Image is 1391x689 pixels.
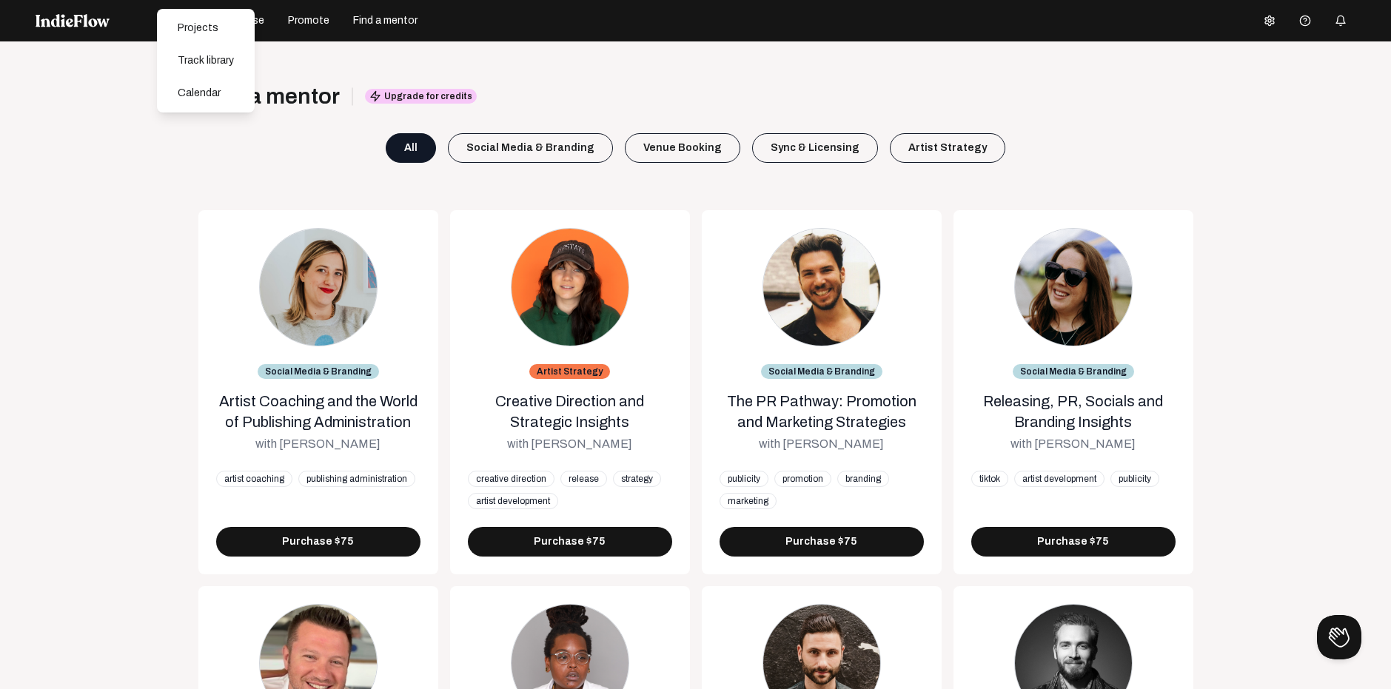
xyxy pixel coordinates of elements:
[36,14,110,27] img: indieflow-logo-white.svg
[534,534,606,549] span: Purchase $75
[279,9,338,33] button: Promote
[288,13,329,28] span: Promote
[365,89,477,104] span: Upgrade for credits
[971,471,1008,487] div: tiktok
[720,471,768,487] div: publicity
[762,228,881,346] img: MikelCorrente.png
[1010,435,1136,453] div: with [PERSON_NAME]
[353,13,418,28] span: Find a mentor
[216,471,292,487] div: artist coaching
[468,391,672,432] div: Creative Direction and Strategic Insights
[1317,615,1361,659] iframe: Toggle Customer Support
[198,83,340,110] div: Find a mentor
[761,364,882,379] div: Social Media & Branding
[1110,471,1159,487] div: publicity
[837,471,889,487] div: branding
[890,133,1005,163] div: Artist Strategy
[163,47,249,74] div: Track library
[720,391,924,432] div: The PR Pathway: Promotion and Marketing Strategies
[625,133,740,163] div: Venue Booking
[259,228,378,346] img: AmandaSchupf.png
[468,493,558,509] div: artist development
[163,15,249,41] div: Projects
[529,364,610,379] div: Artist Strategy
[1014,228,1133,346] img: StephVanSpronsen.png
[1014,471,1105,487] div: artist development
[344,9,426,33] button: Find a mentor
[720,527,924,557] button: Purchase $75
[511,228,629,346] img: ChandlerChruma.png
[1037,534,1110,549] span: Purchase $75
[298,471,415,487] div: publishing administration
[255,435,381,453] div: with [PERSON_NAME]
[448,133,613,163] div: Social Media & Branding
[386,133,436,163] div: All
[774,471,831,487] div: promotion
[759,435,884,453] div: with [PERSON_NAME]
[216,391,420,432] div: Artist Coaching and the World of Publishing Administration
[163,80,249,107] div: Calendar
[468,471,554,487] div: creative direction
[216,527,420,557] button: Purchase $75
[613,471,661,487] div: strategy
[507,435,632,453] div: with [PERSON_NAME]
[560,471,607,487] div: release
[1013,364,1134,379] div: Social Media & Branding
[468,527,672,557] button: Purchase $75
[785,534,858,549] span: Purchase $75
[720,493,777,509] div: marketing
[971,391,1176,432] div: Releasing, PR, Socials and Branding Insights
[752,133,878,163] div: Sync & Licensing
[258,364,379,379] div: Social Media & Branding
[282,534,355,549] span: Purchase $75
[971,527,1176,557] button: Purchase $75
